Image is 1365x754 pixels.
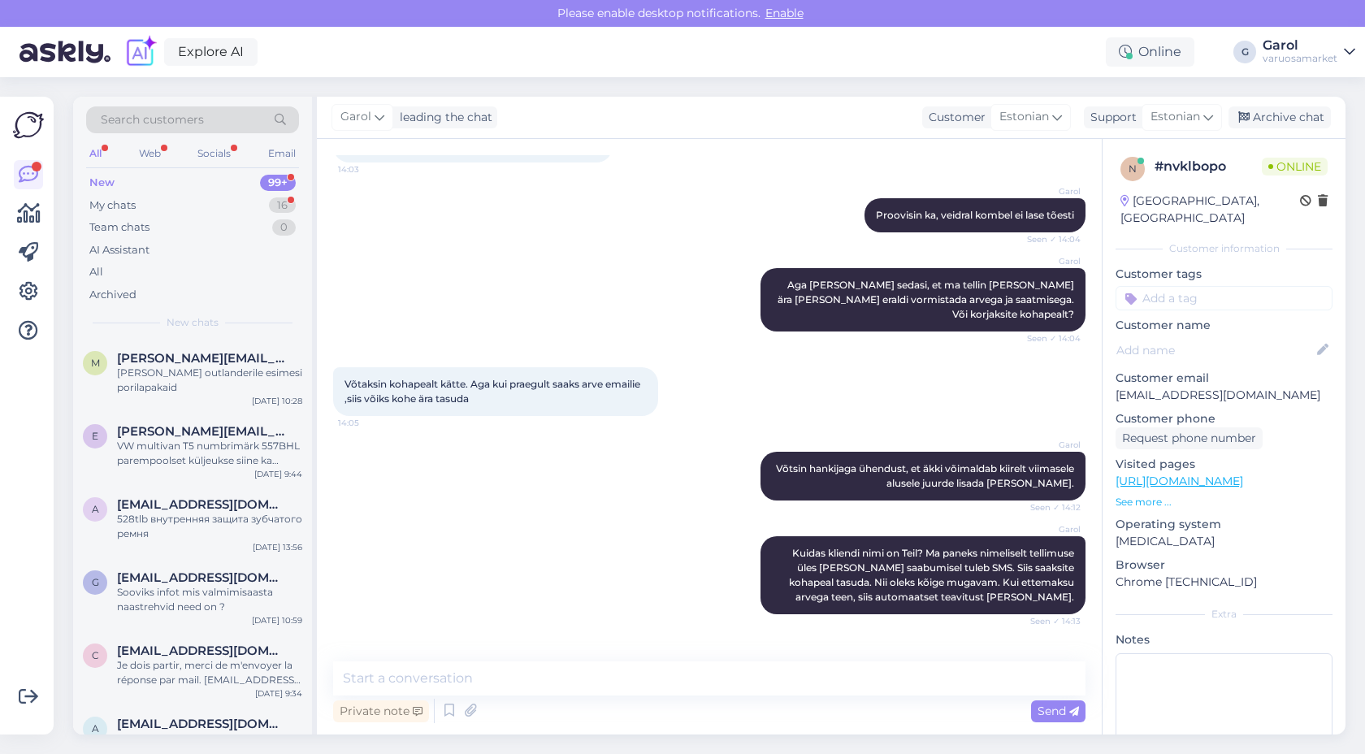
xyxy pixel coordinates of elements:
span: Enable [760,6,808,20]
span: New chats [167,315,219,330]
span: Garol [1020,255,1081,267]
span: Aleksandr1963@inbox.ru [117,497,286,512]
p: Notes [1116,631,1332,648]
div: My chats [89,197,136,214]
div: G [1233,41,1256,63]
div: Support [1084,109,1137,126]
span: Garol [1020,185,1081,197]
div: Online [1106,37,1194,67]
span: g [92,576,99,588]
img: explore-ai [123,35,158,69]
p: Customer tags [1116,266,1332,283]
span: Send [1038,704,1079,718]
span: Online [1262,158,1328,175]
div: [DATE] 9:44 [254,468,302,480]
p: Visited pages [1116,456,1332,473]
span: n [1129,162,1137,175]
p: Customer phone [1116,410,1332,427]
span: Garol [1020,523,1081,535]
div: Private note [333,700,429,722]
p: Operating system [1116,516,1332,533]
div: New [89,175,115,191]
div: AI Assistant [89,242,149,258]
div: [DATE] 13:56 [253,541,302,553]
span: A [92,503,99,515]
p: Chrome [TECHNICAL_ID] [1116,574,1332,591]
div: Sooviks infot mis valmimisaasta naastrehvid need on ? [117,585,302,614]
p: Customer email [1116,370,1332,387]
span: cedterrasson@live.fr [117,643,286,658]
div: Email [265,143,299,164]
div: Socials [194,143,234,164]
span: Erik.molder12@gmail.com [117,424,286,439]
span: E [92,430,98,442]
span: A [92,722,99,734]
p: See more ... [1116,495,1332,509]
div: [DATE] 10:28 [252,395,302,407]
div: # nvklbopo [1155,157,1262,176]
span: Search customers [101,111,204,128]
div: leading the chat [393,109,492,126]
span: Garol [1020,439,1081,451]
div: All [86,143,105,164]
span: Estonian [999,108,1049,126]
span: Estonian [1150,108,1200,126]
div: 0 [272,219,296,236]
div: Extra [1116,607,1332,622]
a: Garolvaruosamarket [1263,39,1355,65]
input: Add a tag [1116,286,1332,310]
span: Martin.styff@mail.ee [117,351,286,366]
a: [URL][DOMAIN_NAME] [1116,474,1243,488]
div: Hästi ootan vastust meilile [117,731,302,746]
span: Seen ✓ 14:04 [1020,332,1081,344]
div: VW multivan T5 numbrimärk 557BHL parempoolset küljeukse siine ka müüte ja need Teil kodulehel [PE... [117,439,302,468]
span: Kuidas kliendi nimi on Teil? Ma paneks nimeliselt tellimuse üles [PERSON_NAME] saabumisel tuleb S... [789,547,1077,603]
span: Anneliisjuhandi@gmail.com [117,717,286,731]
p: [MEDICAL_DATA] [1116,533,1332,550]
div: 16 [269,197,296,214]
span: 14:03 [338,163,399,175]
div: Je dois partir, merci de m'envoyer la réponse par mail. [EMAIL_ADDRESS][DOMAIN_NAME] [117,658,302,687]
span: Seen ✓ 14:04 [1020,233,1081,245]
div: 528tlb внутренняя защита зубчатого ремня [117,512,302,541]
span: Proovisin ka, veidral kombel ei lase tõesti [876,209,1074,221]
div: All [89,264,103,280]
div: [DATE] 9:34 [255,687,302,700]
div: Archive chat [1228,106,1331,128]
div: Team chats [89,219,149,236]
img: Askly Logo [13,110,44,141]
span: Garol [340,108,371,126]
p: Customer name [1116,317,1332,334]
div: [GEOGRAPHIC_DATA], [GEOGRAPHIC_DATA] [1120,193,1300,227]
p: [EMAIL_ADDRESS][DOMAIN_NAME] [1116,387,1332,404]
div: Request phone number [1116,427,1263,449]
p: Browser [1116,557,1332,574]
div: varuosamarket [1263,52,1337,65]
span: Võtsin hankijaga ühendust, et äkki võimaldab kiirelt viimasele alusele juurde lisada [PERSON_NAME]. [776,462,1077,489]
span: Võtaksin kohapealt kätte. Aga kui praegult saaks arve emailie ,siis võiks kohe ära tasuda [344,378,643,405]
div: Garol [1263,39,1337,52]
input: Add name [1116,341,1314,359]
span: 14:05 [338,417,399,429]
span: Seen ✓ 14:13 [1020,615,1081,627]
span: Seen ✓ 14:12 [1020,501,1081,513]
span: M [91,357,100,369]
div: 99+ [260,175,296,191]
div: Customer [922,109,986,126]
div: Archived [89,287,136,303]
div: [DATE] 10:59 [252,614,302,626]
div: Web [136,143,164,164]
span: Aga [PERSON_NAME] sedasi, et ma tellin [PERSON_NAME] ära [PERSON_NAME] eraldi vormistada arvega j... [778,279,1077,320]
div: [PERSON_NAME] outlanderile esimesi porilapakaid [117,366,302,395]
span: c [92,649,99,661]
a: Explore AI [164,38,258,66]
div: Customer information [1116,241,1332,256]
span: gerlivaltin@gmail.com [117,570,286,585]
